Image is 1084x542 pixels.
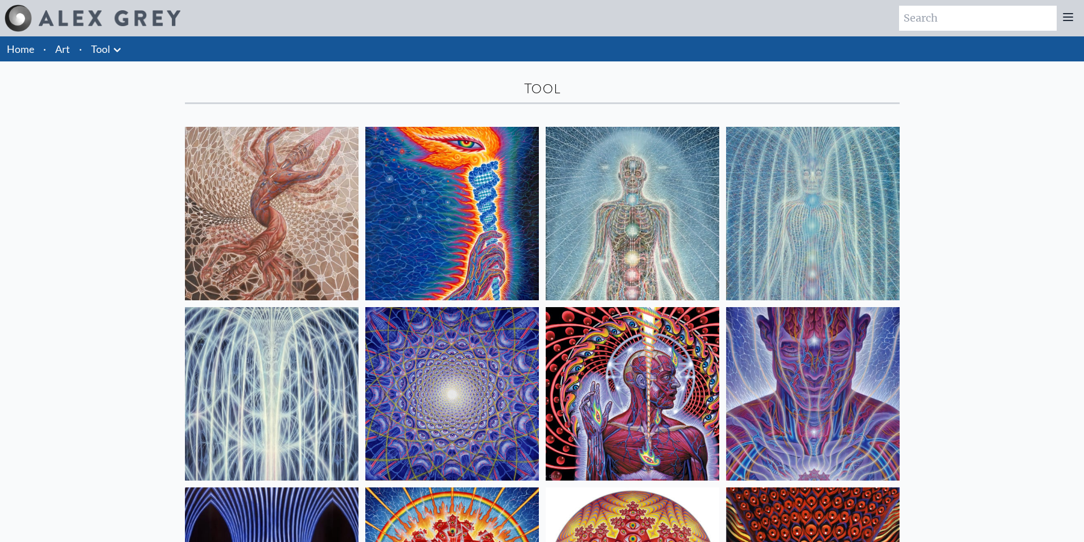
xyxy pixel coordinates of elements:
[55,41,70,57] a: Art
[75,36,86,61] li: ·
[91,41,110,57] a: Tool
[185,80,900,98] div: Tool
[899,6,1057,31] input: Search
[7,43,34,55] a: Home
[39,36,51,61] li: ·
[726,307,900,481] img: Mystic Eye, 2018, Alex Grey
